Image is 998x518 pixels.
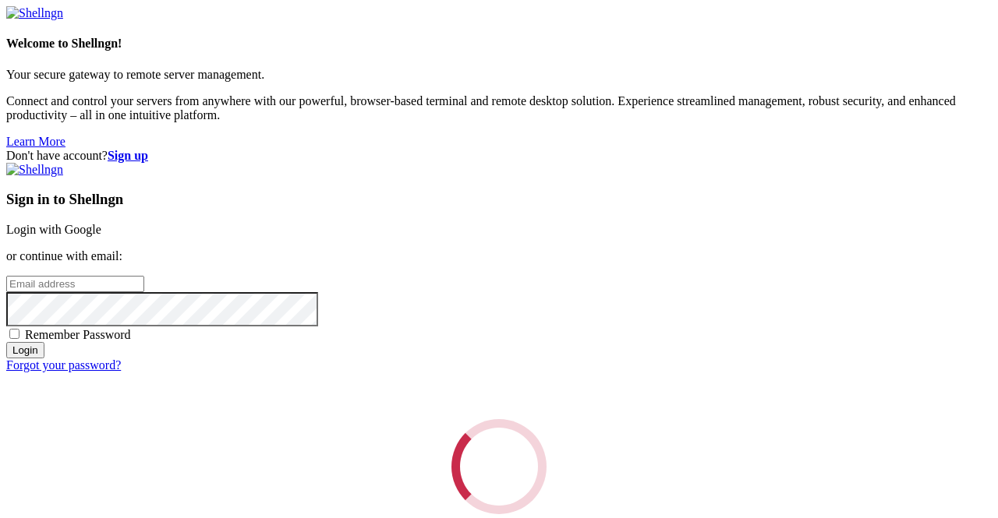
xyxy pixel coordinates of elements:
[6,6,63,20] img: Shellngn
[108,149,148,162] a: Sign up
[6,358,121,372] a: Forgot your password?
[6,94,992,122] p: Connect and control your servers from anywhere with our powerful, browser-based terminal and remo...
[6,249,992,263] p: or continue with email:
[6,342,44,358] input: Login
[9,329,19,339] input: Remember Password
[6,135,65,148] a: Learn More
[25,328,131,341] span: Remember Password
[6,163,63,177] img: Shellngn
[6,149,992,163] div: Don't have account?
[6,37,992,51] h4: Welcome to Shellngn!
[451,419,547,514] div: Loading...
[6,276,144,292] input: Email address
[6,223,101,236] a: Login with Google
[6,191,992,208] h3: Sign in to Shellngn
[6,68,992,82] p: Your secure gateway to remote server management.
